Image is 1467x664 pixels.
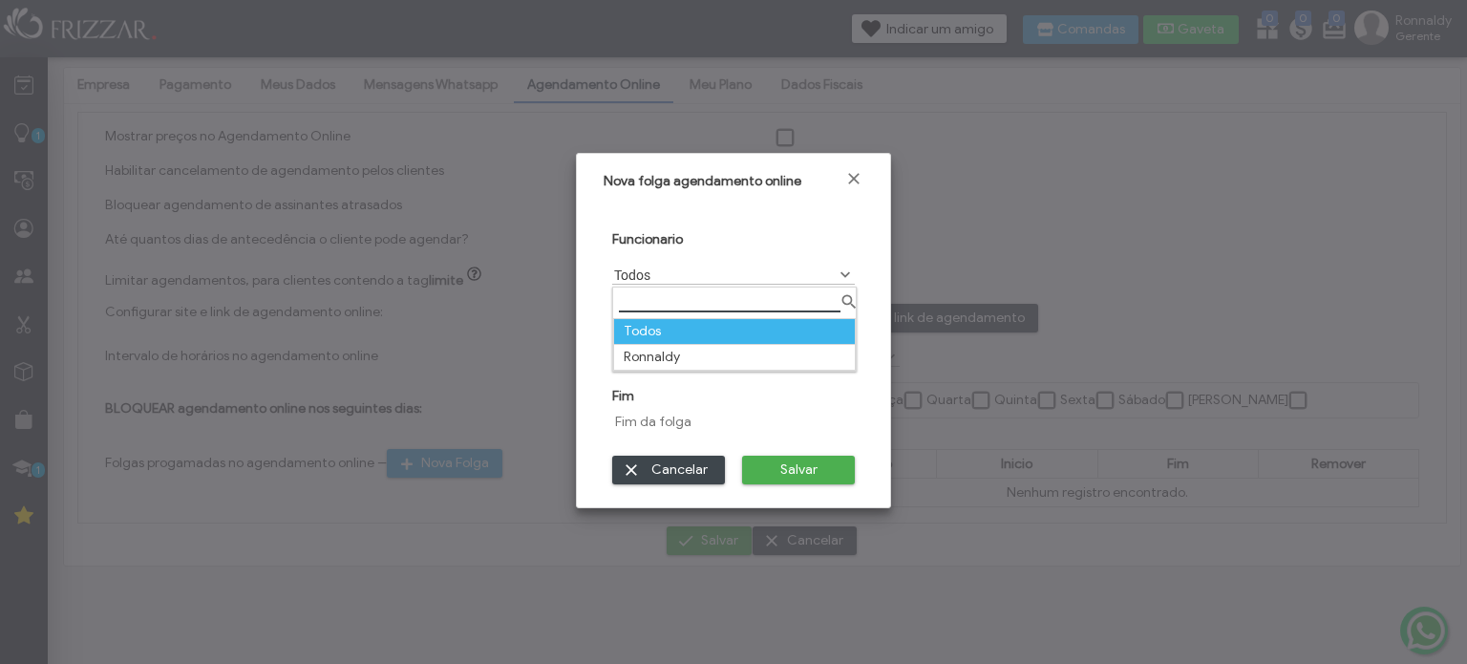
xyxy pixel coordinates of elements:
[612,404,855,439] input: Fim da folga
[612,456,725,484] button: Cancelar
[647,456,712,484] span: Cancelar
[742,456,855,484] button: Salvar
[619,292,841,312] input: Filtro
[612,266,834,284] label: Todos
[755,456,841,484] span: Salvar
[614,344,856,370] td: Ronnaldy
[612,231,855,247] h4: Funcionario
[614,318,856,344] td: Todos
[844,169,863,188] a: Fechar
[612,388,855,404] h4: Fim
[604,173,801,189] span: Nova folga agendamento online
